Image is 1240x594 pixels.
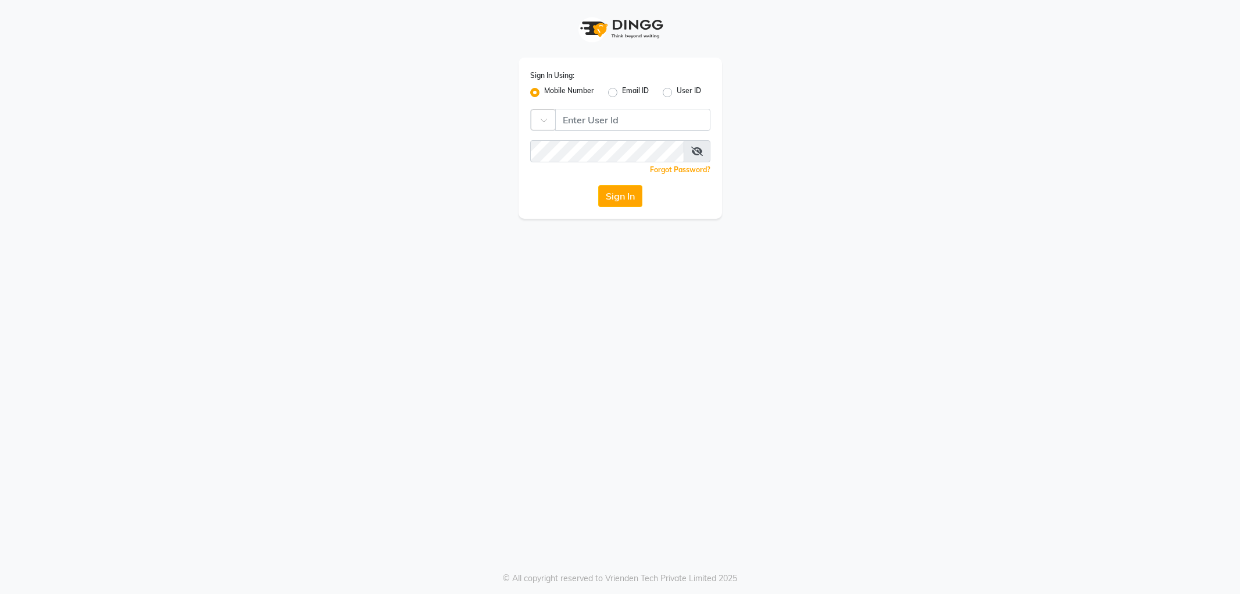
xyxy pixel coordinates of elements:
label: User ID [677,86,701,99]
input: Username [530,140,684,162]
img: logo1.svg [574,12,667,46]
button: Sign In [598,185,642,207]
label: Mobile Number [544,86,594,99]
a: Forgot Password? [650,165,710,174]
input: Username [555,109,710,131]
label: Sign In Using: [530,70,574,81]
label: Email ID [622,86,649,99]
